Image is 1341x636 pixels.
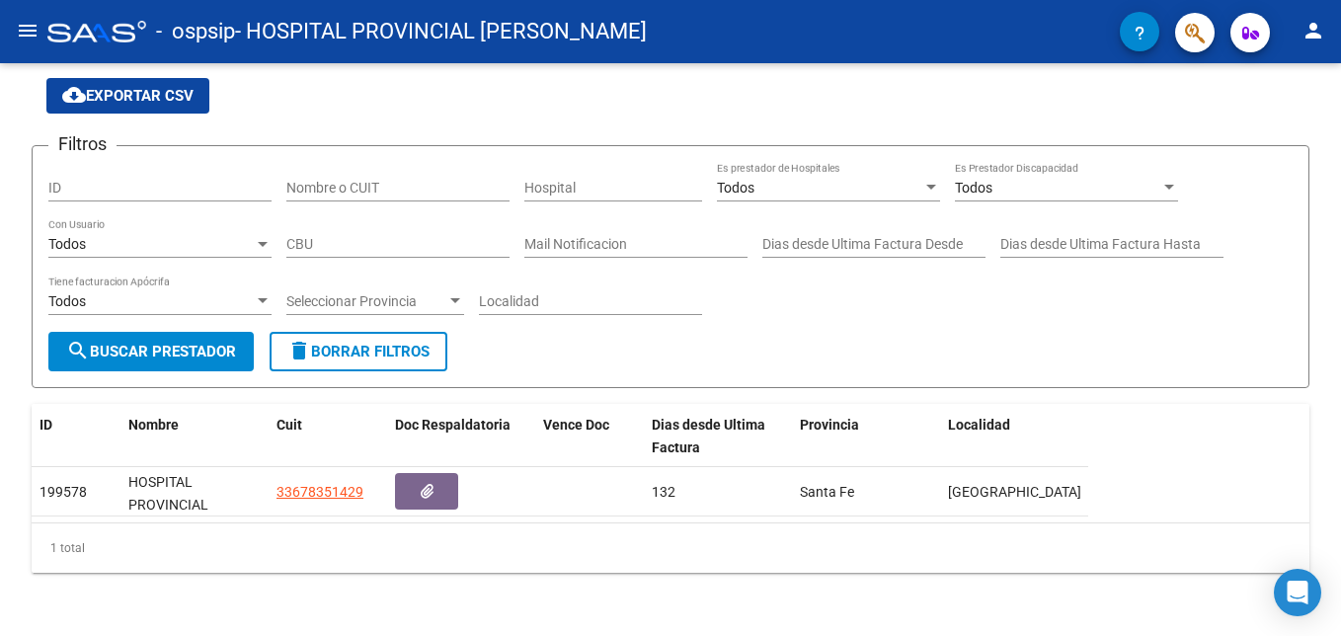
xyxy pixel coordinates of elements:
datatable-header-cell: Provincia [792,404,940,469]
span: Todos [48,293,86,309]
span: Santa Fe [800,484,854,500]
mat-icon: delete [287,339,311,362]
datatable-header-cell: Vence Doc [535,404,644,469]
span: ID [39,417,52,433]
span: Todos [717,180,754,196]
span: Provincia [800,417,859,433]
span: Nombre [128,417,179,433]
button: Borrar Filtros [270,332,447,371]
datatable-header-cell: Nombre [120,404,269,469]
div: 1 total [32,523,1309,573]
span: Borrar Filtros [287,343,430,360]
button: Exportar CSV [46,78,209,114]
span: Todos [48,236,86,252]
span: 132 [652,484,675,500]
span: Vence Doc [543,417,609,433]
span: Cuit [276,417,302,433]
span: - HOSPITAL PROVINCIAL [PERSON_NAME] [235,10,647,53]
datatable-header-cell: Cuit [269,404,387,469]
span: 33678351429 [276,484,363,500]
div: Open Intercom Messenger [1274,569,1321,616]
mat-icon: menu [16,19,39,42]
datatable-header-cell: Dias desde Ultima Factura [644,404,792,469]
datatable-header-cell: Localidad [940,404,1088,469]
button: Buscar Prestador [48,332,254,371]
span: Seleccionar Provincia [286,293,446,310]
span: 199578 [39,484,87,500]
div: HOSPITAL PROVINCIAL SAYAGO [128,471,261,513]
span: Exportar CSV [62,87,194,105]
span: Buscar Prestador [66,343,236,360]
h3: Filtros [48,130,117,158]
span: [GEOGRAPHIC_DATA] [948,484,1081,500]
datatable-header-cell: Doc Respaldatoria [387,404,535,469]
span: - ospsip [156,10,235,53]
mat-icon: cloud_download [62,83,86,107]
span: Doc Respaldatoria [395,417,511,433]
mat-icon: search [66,339,90,362]
span: Dias desde Ultima Factura [652,417,765,455]
mat-icon: person [1302,19,1325,42]
span: Localidad [948,417,1010,433]
datatable-header-cell: ID [32,404,120,469]
span: Todos [955,180,992,196]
